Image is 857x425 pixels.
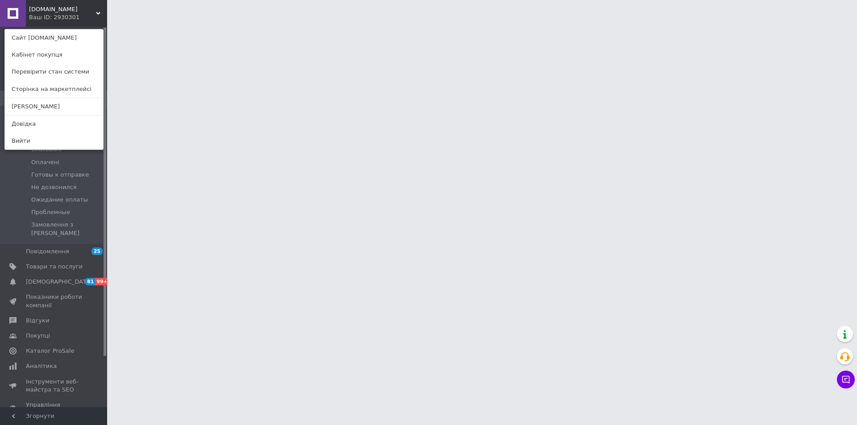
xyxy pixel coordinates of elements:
span: 81 [85,278,95,285]
div: Ваш ID: 2930301 [29,13,67,21]
a: Довідка [5,116,103,132]
span: Ожидание оплаты [31,196,88,204]
span: Готовы к отправке [31,171,89,179]
a: Вийти [5,132,103,149]
a: Перевірити стан системи [5,63,103,80]
a: Кабінет покупця [5,46,103,63]
a: Сайт [DOMAIN_NAME] [5,29,103,46]
span: [DEMOGRAPHIC_DATA] [26,278,92,286]
span: Відгуки [26,317,49,325]
span: Товари та послуги [26,263,83,271]
span: Повідомлення [26,248,69,256]
span: 99+ [95,278,110,285]
span: Замовлення з [PERSON_NAME] [31,221,104,237]
a: [PERSON_NAME] [5,98,103,115]
span: Інструменти веб-майстра та SEO [26,378,83,394]
span: Аналітика [26,362,57,370]
span: Покупці [26,332,50,340]
span: only-beauty.com.ua [29,5,96,13]
a: Сторінка на маркетплейсі [5,81,103,98]
span: Проблемные [31,208,70,216]
span: Не дозвонился [31,183,77,191]
span: Показники роботи компанії [26,293,83,309]
span: Каталог ProSale [26,347,74,355]
span: Оплачені [31,158,59,166]
span: Управління сайтом [26,401,83,417]
span: 25 [92,248,103,255]
button: Чат з покупцем [837,371,855,388]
